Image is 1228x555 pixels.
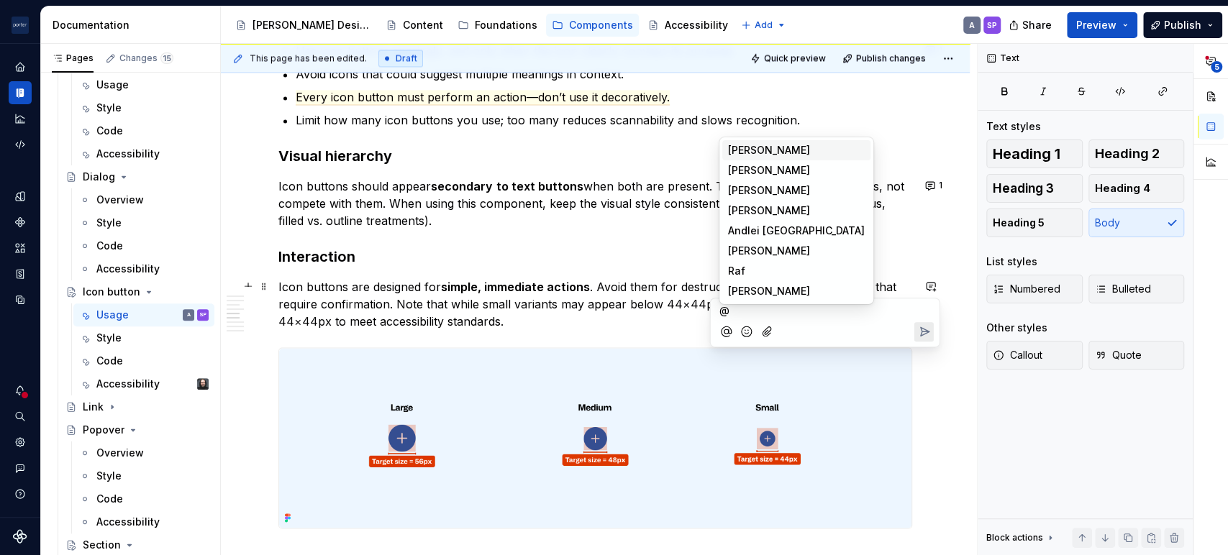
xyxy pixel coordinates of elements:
div: Data sources [9,288,32,311]
h3: Visual hierarchy [278,146,912,166]
span: Share [1022,18,1052,32]
a: Style [73,326,214,349]
div: Overview [96,446,144,460]
a: Style [73,211,214,234]
a: Components [546,14,639,37]
div: SP [199,308,206,322]
button: Search ⌘K [9,405,32,428]
p: Limit how many icon buttons you use; too many reduces scannability and slows recognition. [296,111,912,129]
div: Documentation [53,18,214,32]
button: Heading 4 [1088,174,1185,203]
button: Bulleted [1088,275,1185,303]
p: Icon buttons should appear when both are present. They support primary actions, not compete with ... [278,178,912,229]
div: Dialog [83,170,115,184]
div: Code [96,354,123,368]
div: Accessibility [96,262,160,276]
button: Mention someone [717,322,736,341]
div: Popover [83,423,124,437]
a: Assets [9,237,32,260]
a: Link [60,395,214,418]
a: Code [73,487,214,510]
button: Publish changes [838,48,932,68]
a: Design tokens [9,185,32,208]
a: Dialog [60,165,214,188]
svg: Supernova Logo [13,529,27,543]
div: Page tree [229,11,734,40]
div: Overview [96,193,144,207]
a: [PERSON_NAME] Design [229,14,377,37]
span: Heading 2 [1095,147,1160,161]
span: @ [719,304,729,316]
div: Style [96,216,122,230]
div: Home [9,55,32,78]
span: Quick preview [764,52,826,64]
ul: Suggestions list [722,140,870,301]
button: Preview [1067,12,1137,38]
span: Heading 5 [993,216,1045,230]
span: [PERSON_NAME] [728,143,810,157]
a: AccessibilityTeunis Vorsteveld [73,372,214,395]
button: Share [1001,12,1061,38]
p: Icon buttons are designed for . Avoid them for destructive tasks or complex flows that require co... [278,278,912,330]
div: Documentation [9,81,32,104]
div: Code automation [9,133,32,156]
div: Pages [52,52,94,64]
button: Heading 3 [986,174,1083,203]
img: 07847f29-9e76-4d69-9737-27ccbd34c444.png [279,348,911,527]
div: Text styles [986,119,1041,134]
span: Raf [728,264,745,278]
button: Heading 2 [1088,139,1185,168]
span: Draft [396,52,417,64]
button: Add [737,15,791,35]
div: List styles [986,254,1037,269]
a: Accessibility [642,14,734,37]
span: Callout [993,348,1042,362]
a: Overview [73,441,214,464]
span: 15 [160,52,173,64]
a: Accessibility [73,257,214,280]
button: Heading 5 [986,208,1083,237]
div: Code [96,124,123,138]
div: Settings [9,431,32,454]
a: Content [380,14,449,37]
div: Accessibility [96,515,160,529]
div: Style [96,331,122,345]
div: Accessibility [96,377,160,391]
span: Every icon button must perform an action—don’t use it decoratively. [296,90,670,105]
p: Avoid icons that could suggest multiple meanings in context. [296,65,912,83]
a: Components [9,211,32,234]
a: Foundations [452,14,543,37]
button: Contact support [9,457,32,480]
span: Heading 4 [1095,181,1150,196]
div: Other styles [986,321,1047,335]
div: Usage [96,78,129,92]
div: Usage [96,308,129,322]
button: Notifications [9,379,32,402]
span: [PERSON_NAME] [728,284,810,298]
div: [PERSON_NAME] Design [253,18,371,32]
span: [PERSON_NAME] [728,244,810,258]
div: Content [403,18,443,32]
div: A [187,308,191,322]
div: Accessibility [665,18,728,32]
span: 1 [939,180,942,191]
a: Analytics [9,107,32,130]
div: Code [96,239,123,253]
button: Callout [986,341,1083,370]
div: Code [96,492,123,506]
span: Add [755,19,773,31]
a: Overview [73,188,214,211]
div: Style [96,469,122,483]
a: Code [73,349,214,372]
strong: secondary [431,179,493,193]
button: Heading 1 [986,139,1083,168]
div: Composer editor [717,298,934,318]
a: Usage [73,73,214,96]
span: [PERSON_NAME] [728,203,810,218]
